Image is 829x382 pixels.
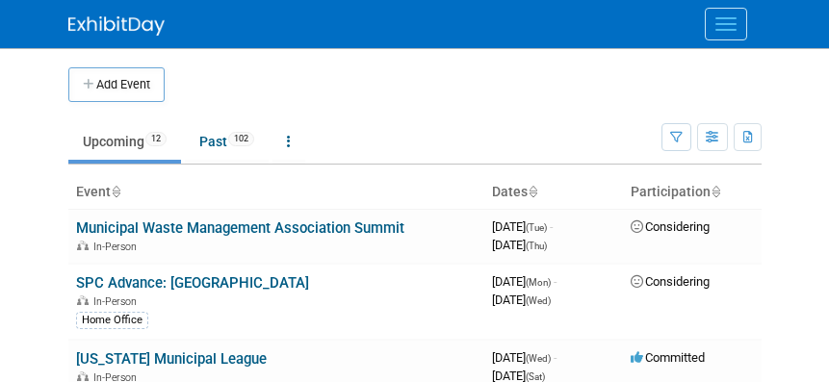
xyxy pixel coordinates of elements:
[492,219,553,234] span: [DATE]
[68,123,181,160] a: Upcoming12
[76,274,309,292] a: SPC Advance: [GEOGRAPHIC_DATA]
[711,184,720,199] a: Sort by Participation Type
[185,123,269,160] a: Past102
[492,274,557,289] span: [DATE]
[68,67,165,102] button: Add Event
[623,176,762,209] th: Participation
[111,184,120,199] a: Sort by Event Name
[484,176,623,209] th: Dates
[526,371,545,382] span: (Sat)
[93,241,142,253] span: In-Person
[526,222,547,233] span: (Tue)
[77,371,89,381] img: In-Person Event
[228,132,254,146] span: 102
[77,295,89,305] img: In-Person Event
[76,350,267,368] a: [US_STATE] Municipal League
[77,241,89,250] img: In-Person Event
[631,350,705,365] span: Committed
[528,184,537,199] a: Sort by Start Date
[68,16,165,36] img: ExhibitDay
[93,295,142,308] span: In-Person
[492,350,557,365] span: [DATE]
[145,132,167,146] span: 12
[526,353,551,364] span: (Wed)
[554,274,557,289] span: -
[526,295,551,306] span: (Wed)
[550,219,553,234] span: -
[631,219,710,234] span: Considering
[76,312,148,329] div: Home Office
[492,293,551,307] span: [DATE]
[68,176,484,209] th: Event
[554,350,557,365] span: -
[526,241,547,251] span: (Thu)
[631,274,710,289] span: Considering
[526,277,551,288] span: (Mon)
[492,238,547,252] span: [DATE]
[705,8,747,40] button: Menu
[76,219,404,237] a: Municipal Waste Management Association Summit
